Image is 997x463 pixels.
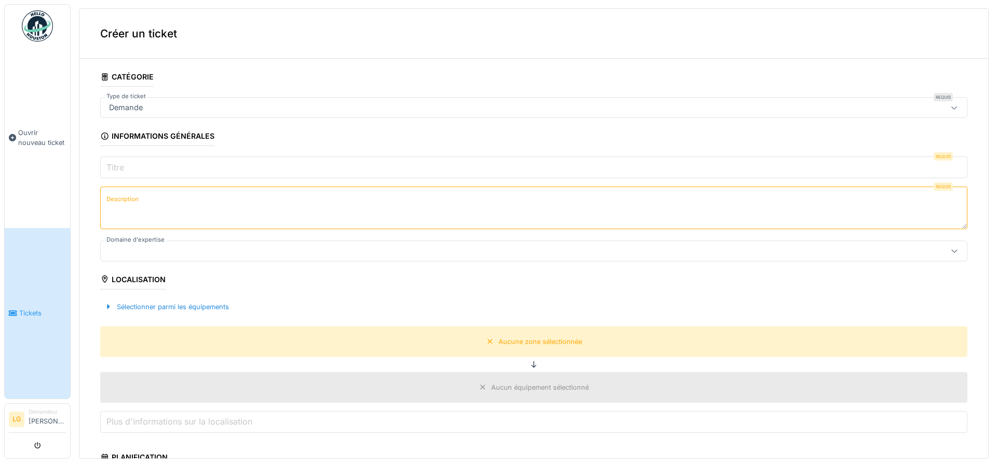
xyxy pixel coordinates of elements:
[29,408,66,416] div: Demandeur
[19,308,66,318] span: Tickets
[104,193,141,206] label: Description
[934,152,953,161] div: Requis
[9,408,66,433] a: LG Demandeur[PERSON_NAME]
[100,272,166,289] div: Localisation
[100,128,214,146] div: Informations générales
[18,128,66,148] span: Ouvrir nouveau ticket
[934,182,953,191] div: Requis
[934,93,953,101] div: Requis
[498,337,582,347] div: Aucune zone sélectionnée
[104,161,126,174] label: Titre
[491,382,589,392] div: Aucun équipement sélectionné
[9,412,24,427] li: LG
[79,9,988,59] div: Créer un ticket
[105,102,147,113] div: Demande
[104,415,254,428] label: Plus d'informations sur la localisation
[5,47,70,228] a: Ouvrir nouveau ticket
[29,408,66,430] li: [PERSON_NAME]
[22,10,53,42] img: Badge_color-CXgf-gQk.svg
[104,235,167,244] label: Domaine d'expertise
[100,300,233,314] div: Sélectionner parmi les équipements
[100,69,154,87] div: Catégorie
[104,92,148,101] label: Type de ticket
[5,228,70,399] a: Tickets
